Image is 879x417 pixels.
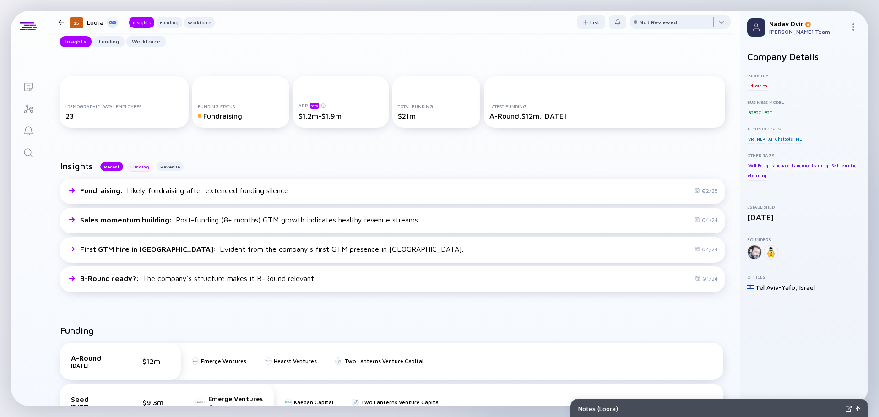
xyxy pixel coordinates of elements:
[192,357,246,364] a: Emerge Ventures
[201,357,246,364] div: Emerge Ventures
[695,217,718,223] div: Q4/24
[70,17,83,28] div: 25
[799,283,815,291] div: Israel
[71,362,117,369] div: [DATE]
[398,112,475,120] div: $21m
[639,19,677,26] div: Not Reviewed
[80,216,419,224] div: Post-funding (8+ months) GTM growth indicates healthy revenue streams.
[126,34,166,49] div: Workforce
[767,134,773,143] div: AI
[695,187,718,194] div: Q2/25
[747,204,861,210] div: Established
[298,112,383,120] div: $1.2m-$1.9m
[71,395,117,403] div: Seed
[747,81,768,90] div: Education
[80,274,141,282] span: B-Round ready? :
[747,161,769,170] div: Well Being
[795,134,803,143] div: ML
[856,406,860,411] img: Open Notes
[578,405,842,412] div: Notes ( Loora )
[747,274,861,280] div: Offices
[80,245,218,253] span: First GTM hire in [GEOGRAPHIC_DATA] :
[846,406,852,412] img: Expand Notes
[87,16,118,28] div: Loora
[294,399,333,406] div: Kaedan Capital
[93,34,125,49] div: Funding
[129,17,154,28] button: Insights
[215,405,229,410] div: Leader
[747,99,861,105] div: Business Model
[335,357,423,364] a: Two Lanterns Venture Capital
[65,103,183,109] div: [DEMOGRAPHIC_DATA] Employees
[184,17,215,28] button: Workforce
[489,103,720,109] div: Latest Funding
[298,102,383,109] div: ARR
[11,75,45,97] a: Lists
[60,34,92,49] div: Insights
[398,103,475,109] div: Total Funding
[774,134,793,143] div: Chatbots
[764,108,773,117] div: B2C
[361,399,440,406] div: Two Lanterns Venture Capital
[747,134,755,143] div: VR
[142,398,170,406] div: $9.3m
[747,237,861,242] div: Founders
[93,36,125,47] button: Funding
[11,141,45,163] a: Search
[770,161,790,170] div: Language
[208,395,263,402] div: Emerge Ventures
[198,103,284,109] div: Funding Status
[791,161,829,170] div: Language Learning
[747,18,765,37] img: Profile Picture
[695,275,718,282] div: Q1/24
[577,15,605,29] button: List
[756,134,766,143] div: NLP
[80,274,315,282] div: The company’s structure makes it B-Round relevant.
[60,161,93,171] h2: Insights
[157,162,184,171] button: Revenue
[769,28,846,35] div: [PERSON_NAME] Team
[11,119,45,141] a: Reminders
[352,399,440,406] a: Two Lanterns Venture Capital
[265,357,317,364] a: Hearst Ventures
[80,216,174,224] span: Sales momentum building :
[489,112,720,120] div: A-Round, $12m, [DATE]
[198,112,284,120] div: Fundraising
[747,73,861,78] div: Industry
[747,212,861,222] div: [DATE]
[747,108,762,117] div: B2B2C
[11,97,45,119] a: Investor Map
[850,23,857,31] img: Menu
[80,186,125,195] span: Fundraising :
[80,186,290,195] div: Likely fundraising after extended funding silence.
[695,246,718,253] div: Q4/24
[830,161,857,170] div: Self Learning
[142,357,170,365] div: $12m
[60,36,92,47] button: Insights
[310,103,319,109] div: beta
[755,283,798,291] div: Tel Aviv-Yafo ,
[65,112,183,120] div: 23
[285,399,333,406] a: Kaedan Capital
[184,18,215,27] div: Workforce
[71,403,117,410] div: [DATE]
[747,152,861,158] div: Other Tags
[156,18,182,27] div: Funding
[71,354,117,362] div: A-Round
[747,284,754,290] img: Israel Flag
[344,357,423,364] div: Two Lanterns Venture Capital
[127,162,153,171] button: Funding
[126,36,166,47] button: Workforce
[100,162,123,171] button: Recent
[274,357,317,364] div: Hearst Ventures
[156,17,182,28] button: Funding
[195,395,263,411] a: Emerge VenturesLeader
[747,126,861,131] div: Technologies
[60,325,94,336] h2: Funding
[747,51,861,62] h2: Company Details
[129,18,154,27] div: Insights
